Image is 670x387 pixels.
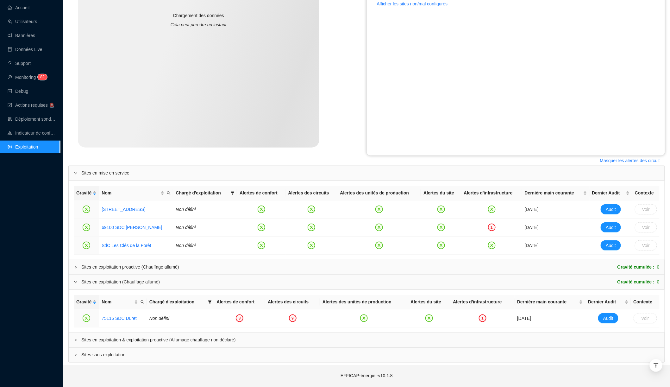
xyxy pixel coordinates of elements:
[102,242,151,249] a: SdC Les Clés de la Forêt
[437,224,445,231] span: close-circle
[69,348,665,362] div: Sites sans exploitation
[74,265,78,269] span: collapsed
[308,206,315,213] span: close-circle
[642,224,650,231] span: Voir
[8,47,42,52] a: databaseDonnées Live
[488,206,496,213] span: close-circle
[265,295,320,309] th: Alertes des circuits
[461,186,522,200] th: Alertes d'infrastructure
[42,75,45,79] span: 2
[229,188,236,198] span: filter
[592,190,625,196] span: Dernier Audit
[635,222,657,232] button: Voir
[102,316,137,321] a: 75116 SDC Duret
[176,207,196,212] span: Non défini
[377,1,448,7] span: Afficher les sites non/mal configurés
[375,242,383,249] span: close-circle
[81,170,660,176] span: Sites en mise en service
[15,103,54,108] span: Actions requises 🚨
[102,315,137,322] a: 75116 SDC Duret
[617,264,655,270] span: Gravité cumulée :
[601,204,621,214] button: Audit
[69,260,665,275] div: Sites en exploitation proactive (Chauffage allumé)Gravité cumulée :0
[8,61,31,66] a: questionSupport
[74,186,99,200] th: Gravité
[642,206,650,213] span: Voir
[176,190,228,196] span: Chargé d'exploitation
[590,186,633,200] th: Dernier Audit
[258,206,265,213] span: close-circle
[285,186,337,200] th: Alertes des circuits
[141,300,144,304] span: search
[375,206,383,213] span: close-circle
[437,242,445,249] span: close-circle
[83,242,90,249] span: close-circle
[83,314,90,322] span: close-circle
[139,297,146,307] span: search
[173,12,224,19] span: Chargement des données
[657,279,660,285] span: 0
[81,264,179,270] div: Sites en exploitation proactive (Chauffage allumé)
[375,224,383,231] span: close-circle
[166,188,172,198] span: search
[421,186,461,200] th: Alertes du site
[8,117,56,122] a: clusterDéploiement sondes
[102,225,162,230] a: 69100 SDC [PERSON_NAME]
[289,314,297,322] div: 9
[450,295,515,309] th: Alertes d'infrastructure
[81,352,660,358] span: Sites sans exploitation
[657,264,660,270] span: 0
[631,295,660,309] th: Contexte
[74,295,99,309] th: Gravité
[207,297,213,307] span: filter
[601,222,621,232] button: Audit
[8,5,29,10] a: homeAccueil
[231,191,235,195] span: filter
[258,242,265,249] span: close-circle
[69,333,665,347] div: Sites en exploitation & exploitation proactive (Allumage chauffage non déclaré)
[585,295,631,309] th: Dernier Audit
[320,295,408,309] th: Alertes des unités de production
[8,89,28,94] a: codeDebug
[522,219,590,237] td: [DATE]
[603,315,613,322] span: Audit
[8,144,38,149] a: slidersExploitation
[600,157,660,164] span: Masquer les alertes des circuit
[595,155,665,166] button: Masquer les alertes des circuit
[634,313,657,323] button: Voir
[308,224,315,231] span: close-circle
[102,206,145,213] a: [STREET_ADDRESS]
[176,243,196,248] span: Non défini
[74,338,78,342] span: collapsed
[479,314,486,322] div: 1
[8,33,35,38] a: notificationBannières
[76,299,91,305] span: Gravité
[102,190,159,196] span: Nom
[588,299,623,305] span: Dernier Audit
[102,207,145,212] a: [STREET_ADDRESS]
[522,200,590,219] td: [DATE]
[69,166,665,181] div: Sites en mise en service
[606,206,616,213] span: Audit
[76,190,91,196] span: Gravité
[525,190,582,196] span: Dernière main courante
[632,186,660,200] th: Contexte
[236,314,243,322] div: 3
[606,224,616,231] span: Audit
[425,314,433,322] span: close-circle
[83,206,90,213] span: close-circle
[38,74,47,80] sup: 82
[408,295,451,309] th: Alertes du site
[102,243,151,248] a: SdC Les Clés de la Forêt
[337,186,421,200] th: Alertes des unités de production
[653,363,659,368] span: vertical-align-top
[522,186,590,200] th: Dernière main courante
[308,242,315,249] span: close-circle
[517,299,578,305] span: Dernière main courante
[515,309,585,327] td: [DATE]
[522,237,590,255] td: [DATE]
[617,279,655,285] span: Gravité cumulée :
[437,206,445,213] span: close-circle
[74,353,78,357] span: collapsed
[69,275,665,289] div: Sites en exploitation (Chauffage allumé)Gravité cumulée :0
